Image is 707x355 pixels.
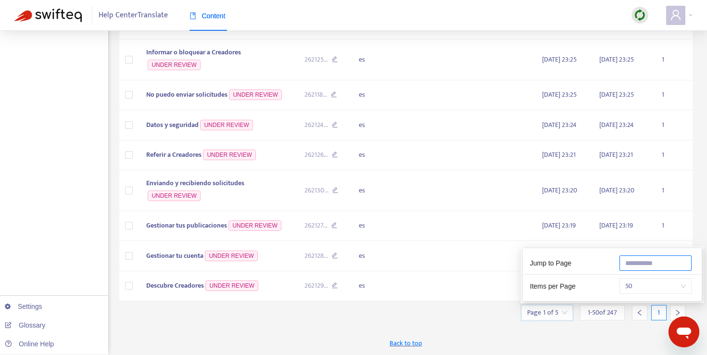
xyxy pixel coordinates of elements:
[200,120,252,130] span: UNDER REVIEW
[146,89,227,100] span: No puedo enviar solicitudes
[654,241,693,271] td: 1
[542,185,577,196] span: [DATE] 23:20
[304,185,328,196] span: 262130 ...
[654,170,693,211] td: 1
[304,54,328,65] span: 262125 ...
[351,271,402,302] td: es
[351,241,402,271] td: es
[146,119,199,130] span: Datos y seguridad
[654,211,693,241] td: 1
[5,321,45,329] a: Glossary
[205,280,258,291] span: UNDER REVIEW
[5,340,54,348] a: Online Help
[634,9,646,21] img: sync.dc5367851b00ba804db3.png
[304,251,328,261] span: 262128 ...
[542,119,577,130] span: [DATE] 23:24
[148,190,200,201] span: UNDER REVIEW
[351,140,402,171] td: es
[304,280,328,291] span: 262129 ...
[146,250,203,261] span: Gestionar tu cuenta
[588,307,617,317] span: 1 - 50 of 247
[390,338,422,348] span: Back to top
[205,251,257,261] span: UNDER REVIEW
[599,149,633,160] span: [DATE] 23:21
[146,149,202,160] span: Referir a Creadores
[351,170,402,211] td: es
[304,150,328,160] span: 262126 ...
[351,110,402,140] td: es
[654,80,693,111] td: 1
[5,303,42,310] a: Settings
[542,54,577,65] span: [DATE] 23:25
[530,259,571,267] span: Jump to Page
[654,140,693,171] td: 1
[542,220,576,231] span: [DATE] 23:19
[670,9,682,21] span: user
[351,211,402,241] td: es
[228,220,281,231] span: UNDER REVIEW
[674,309,681,316] span: right
[599,89,634,100] span: [DATE] 23:25
[651,305,667,320] div: 1
[654,110,693,140] td: 1
[625,279,686,293] span: 50
[351,80,402,111] td: es
[146,47,241,58] span: Informar o bloquear a Creadores
[14,9,82,22] img: Swifteq
[654,39,693,80] td: 1
[146,220,227,231] span: Gestionar tus publicaciones
[669,317,699,347] iframe: Button to launch messaging window
[599,185,634,196] span: [DATE] 23:20
[599,220,633,231] span: [DATE] 23:19
[304,120,328,130] span: 262124 ...
[148,60,200,70] span: UNDER REVIEW
[530,282,576,290] span: Items per Page
[599,119,634,130] span: [DATE] 23:24
[189,13,196,19] span: book
[542,89,577,100] span: [DATE] 23:25
[304,220,328,231] span: 262127 ...
[304,89,327,100] span: 262118 ...
[636,309,643,316] span: left
[146,280,204,291] span: Descubre Creadores
[146,177,244,189] span: Enviando y recibiendo solicitudes
[351,39,402,80] td: es
[229,89,281,100] span: UNDER REVIEW
[99,6,168,25] span: Help Center Translate
[599,54,634,65] span: [DATE] 23:25
[189,12,226,20] span: Content
[542,149,576,160] span: [DATE] 23:21
[203,150,255,160] span: UNDER REVIEW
